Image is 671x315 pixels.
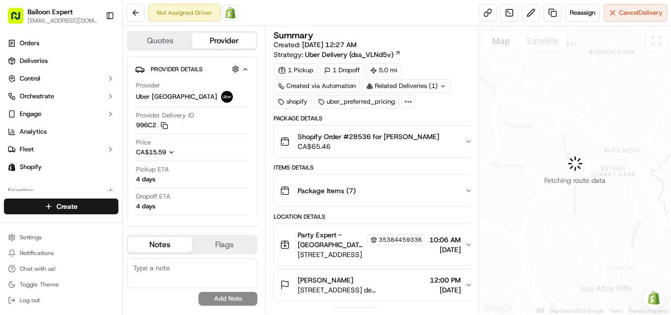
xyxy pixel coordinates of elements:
a: Shopify [223,5,238,21]
div: Related Deliveries (1) [362,79,450,93]
div: Favorites [4,183,118,199]
span: [STREET_ADDRESS] [298,250,425,259]
button: CA$15.59 [136,148,223,157]
span: Shopify Order #28536 for [PERSON_NAME] [298,132,439,142]
button: Create [4,199,118,214]
span: Uber Delivery (dss_VLNd5v) [305,50,393,59]
span: Log out [20,296,40,304]
div: Package Details [274,115,479,122]
button: Balloon Expert [28,7,73,17]
button: Engage [4,106,118,122]
button: Settings [4,230,118,244]
button: Chat with us! [4,262,118,276]
button: Log out [4,293,118,307]
span: Provider Details [151,65,202,73]
span: Control [20,74,40,83]
a: Uber Delivery (dss_VLNd5v) [305,50,401,59]
span: Chat with us! [20,265,56,273]
a: Orders [4,35,118,51]
a: Analytics [4,124,118,140]
span: Create [56,201,78,211]
button: Orchestrate [4,88,118,104]
div: 1 Dropoff [320,63,364,77]
div: 4 days [136,175,155,184]
span: Cancel Delivery [619,8,663,17]
span: Engage [20,110,41,118]
button: Toggle Theme [4,278,118,291]
span: [DATE] 12:27 AM [302,40,357,49]
button: Package Items (7) [274,175,478,206]
a: Shopify [4,159,118,175]
span: Toggle Theme [20,281,59,288]
div: Location Details [274,213,479,221]
button: [PERSON_NAME][STREET_ADDRESS] de [GEOGRAPHIC_DATA], [GEOGRAPHIC_DATA], [GEOGRAPHIC_DATA]12:00 PM[... [274,269,478,301]
span: 35384459336 [379,236,422,244]
button: Quotes [128,33,192,49]
div: 1 Pickup [274,63,318,77]
span: CA$65.46 [298,142,439,151]
button: Balloon Expert[EMAIL_ADDRESS][DOMAIN_NAME] [4,4,102,28]
a: Deliveries [4,53,118,69]
button: 996C2 [136,121,168,130]
div: 5.0 mi [366,63,402,77]
span: Dropoff ETA [136,192,170,201]
span: Package Items ( 7 ) [298,186,356,196]
span: Uber [GEOGRAPHIC_DATA] [136,92,217,101]
span: 10:06 AM [429,235,461,245]
span: Price [136,138,151,147]
span: 12:00 PM [430,275,461,285]
button: Notes [128,237,192,253]
span: [STREET_ADDRESS] de [GEOGRAPHIC_DATA], [GEOGRAPHIC_DATA], [GEOGRAPHIC_DATA] [298,285,426,295]
span: Created: [274,40,357,50]
span: Settings [20,233,42,241]
button: Flags [192,237,256,253]
div: uber_preferred_pricing [314,95,399,109]
span: [DATE] [430,285,461,295]
img: Shopify logo [8,163,16,171]
div: 4 days [136,202,155,211]
span: Pickup ETA [136,165,169,174]
span: Provider [136,81,160,90]
h3: Summary [274,31,313,40]
div: Strategy: [274,50,401,59]
span: [PERSON_NAME] [298,275,353,285]
span: [DATE] [429,245,461,255]
div: shopify [274,95,312,109]
span: Provider Delivery ID [136,111,194,120]
button: Notifications [4,246,118,260]
button: Shopify Order #28536 for [PERSON_NAME]CA$65.46 [274,126,478,157]
span: Notifications [20,249,54,257]
span: Deliveries [20,57,48,65]
a: Created via Automation [274,79,360,93]
span: Shopify [20,163,42,172]
button: Control [4,71,118,86]
button: Provider Details [135,61,249,77]
span: Orders [20,39,39,48]
button: [EMAIL_ADDRESS][DOMAIN_NAME] [28,17,98,25]
button: Reassign [565,4,600,22]
img: Shopify [224,7,236,19]
img: uber-new-logo.jpeg [221,91,233,103]
button: Party Expert - [GEOGRAPHIC_DATA] Store Employee35384459336[STREET_ADDRESS]10:06 AM[DATE] [274,224,478,265]
button: Fleet [4,142,118,157]
button: CancelDelivery [604,4,667,22]
span: CA$15.59 [136,148,166,156]
span: Fleet [20,145,34,154]
span: Reassign [570,8,595,17]
span: Party Expert - [GEOGRAPHIC_DATA] Store Employee [298,230,365,250]
span: Orchestrate [20,92,54,101]
button: Provider [192,33,256,49]
span: Analytics [20,127,47,136]
span: Fetching route data [544,175,606,185]
div: Items Details [274,164,479,172]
